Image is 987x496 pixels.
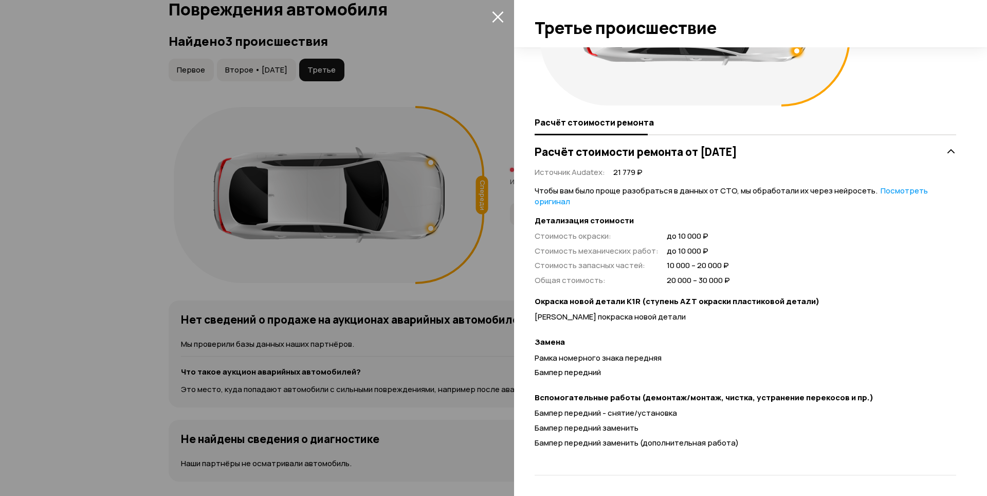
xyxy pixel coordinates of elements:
button: закрыть [489,8,506,25]
span: Бампер передний - снятие/установка [535,408,677,418]
span: Рамка номерного знака передняя [535,352,662,363]
span: Бампер передний заменить (дополнительная работа) [535,437,739,448]
h3: Расчёт стоимости ремонта от [DATE] [535,145,737,158]
span: Бампер передний [535,367,601,378]
strong: Окраска новой детали K1R (ступень AZT окраски пластиковой детали) [535,296,956,307]
span: 20 000 – 30 000 ₽ [667,275,730,286]
span: Стоимость запасных частей : [535,260,645,271]
strong: Вспомогательные работы (демонтаж/монтаж, чистка, устранение перекосов и пр.) [535,393,956,403]
a: Посмотреть оригинал [535,185,928,207]
span: 21 779 ₽ [613,167,643,178]
span: [PERSON_NAME] покраска новой детали [535,311,686,322]
strong: Замена [535,337,956,348]
span: до 10 000 ₽ [667,231,730,242]
span: Бампер передний заменить [535,422,638,433]
span: Источник Audatex : [535,167,605,178]
span: 10 000 – 20 000 ₽ [667,260,730,271]
span: Стоимость окраски : [535,231,611,241]
span: Общая стоимость : [535,275,606,286]
span: до 10 000 ₽ [667,246,730,257]
strong: Детализация стоимости [535,216,956,226]
span: Чтобы вам было проще разобраться в данных от СТО, мы обработали их через нейросеть. [535,185,928,207]
span: Стоимость механических работ : [535,245,659,256]
span: Расчёт стоимости ремонта [535,117,654,128]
